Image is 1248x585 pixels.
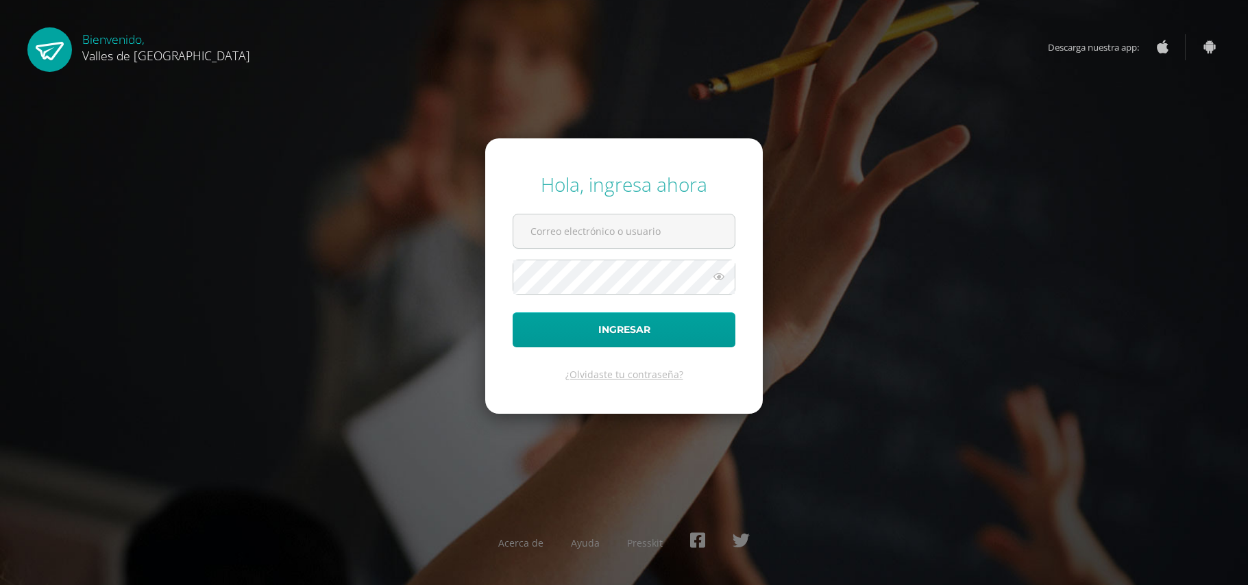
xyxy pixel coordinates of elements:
div: Bienvenido, [82,27,250,64]
span: Valles de [GEOGRAPHIC_DATA] [82,47,250,64]
button: Ingresar [513,312,735,347]
a: Presskit [627,536,663,549]
span: Descarga nuestra app: [1048,34,1153,60]
a: Ayuda [571,536,600,549]
div: Hola, ingresa ahora [513,171,735,197]
a: ¿Olvidaste tu contraseña? [565,368,683,381]
input: Correo electrónico o usuario [513,214,735,248]
a: Acerca de [498,536,543,549]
